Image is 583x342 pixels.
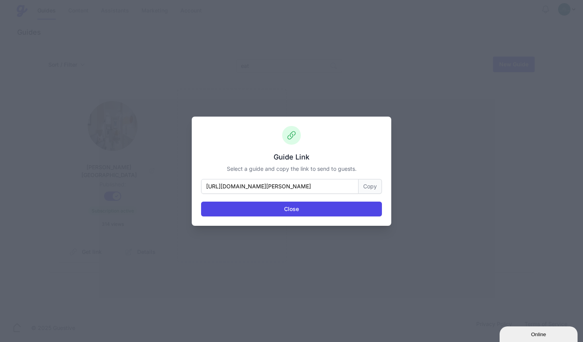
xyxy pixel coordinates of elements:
p: Select a guide and copy the link to send to guests. [201,165,382,173]
button: Copy [359,179,382,194]
iframe: chat widget [500,325,579,342]
h3: Guide Link [201,152,382,162]
button: Close [201,202,382,216]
